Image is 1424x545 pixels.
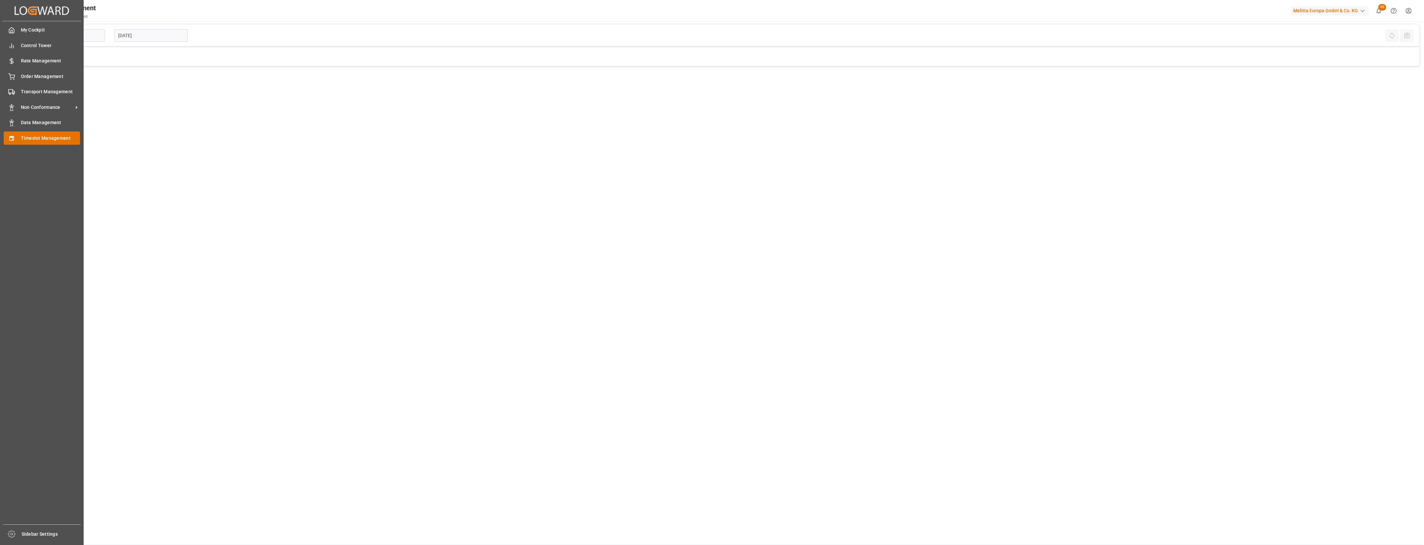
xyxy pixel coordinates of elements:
[21,104,73,111] span: Non Conformance
[4,131,80,144] a: Timeslot Management
[21,88,80,95] span: Transport Management
[21,119,80,126] span: Data Management
[21,42,80,49] span: Control Tower
[4,116,80,129] a: Data Management
[4,24,80,37] a: My Cockpit
[21,135,80,142] span: Timeslot Management
[21,73,80,80] span: Order Management
[114,29,188,42] input: DD-MM-YYYY
[1291,4,1371,17] button: Melitta Europa GmbH & Co. KG
[1371,3,1386,18] button: show 45 new notifications
[21,27,80,34] span: My Cockpit
[4,70,80,83] a: Order Management
[1378,4,1386,11] span: 45
[4,54,80,67] a: Rate Management
[1291,6,1369,16] div: Melitta Europa GmbH & Co. KG
[22,531,81,538] span: Sidebar Settings
[21,57,80,64] span: Rate Management
[4,39,80,52] a: Control Tower
[1386,3,1401,18] button: Help Center
[4,85,80,98] a: Transport Management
